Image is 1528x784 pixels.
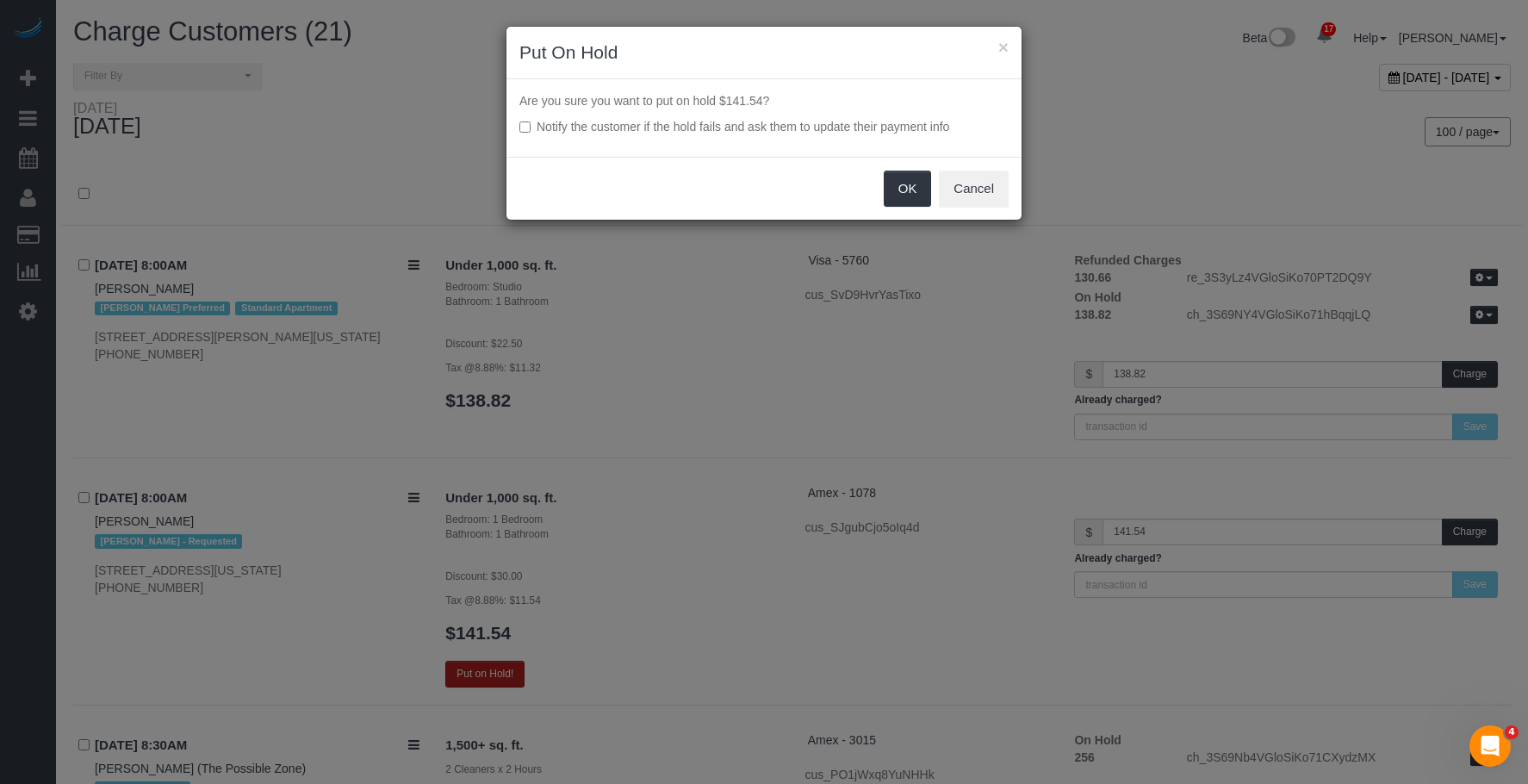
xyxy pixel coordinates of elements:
sui-modal: Put On Hold [506,27,1022,220]
h3: Put On Hold [519,40,1009,65]
iframe: Intercom live chat [1469,725,1511,767]
input: Notify the customer if the hold fails and ask them to update their payment info [519,121,531,133]
button: OK [884,171,932,207]
button: Cancel [939,171,1009,207]
span: Are you sure you want to put on hold $141.54? [519,94,769,108]
span: 4 [1505,725,1519,739]
label: Notify the customer if the hold fails and ask them to update their payment info [519,118,1009,135]
button: × [998,38,1009,56]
